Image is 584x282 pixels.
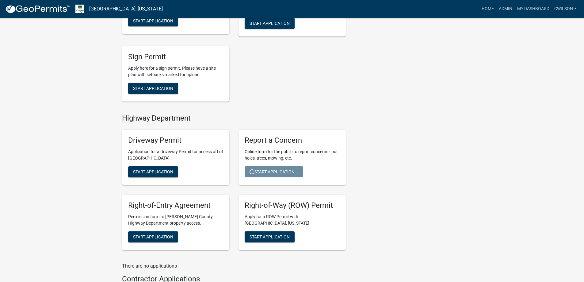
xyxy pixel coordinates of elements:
[250,169,298,174] span: Start Application...
[128,15,178,26] button: Start Application
[128,231,178,242] button: Start Application
[250,234,290,239] span: Start Application
[479,3,496,15] a: Home
[245,149,340,161] p: Online form for the public to report concerns - pot holes, trees, mowing, etc.
[128,52,223,61] h5: Sign Permit
[245,201,340,210] h5: Right-of-Way (ROW) Permit
[128,65,223,78] p: Apply here for a sign permit. Please have a site plan with setbacks marked for upload
[245,166,303,177] button: Start Application...
[128,201,223,210] h5: Right-of-Entry Agreement
[122,114,346,123] h4: Highway Department
[552,3,579,15] a: cwilson
[245,214,340,226] p: Apply for a ROW Permit with [GEOGRAPHIC_DATA], [US_STATE]
[245,136,340,145] h5: Report a Concern
[128,149,223,161] p: Application for a Driveway Permit for access off of [GEOGRAPHIC_DATA]
[75,5,84,13] img: Morgan County, Indiana
[122,262,346,270] p: There are no applications
[89,4,163,14] a: [GEOGRAPHIC_DATA], [US_STATE]
[128,166,178,177] button: Start Application
[128,83,178,94] button: Start Application
[133,18,173,23] span: Start Application
[133,234,173,239] span: Start Application
[515,3,552,15] a: My Dashboard
[245,18,295,29] button: Start Application
[128,214,223,226] p: Permission form to [PERSON_NAME] County Highway Department property access.
[245,231,295,242] button: Start Application
[250,21,290,25] span: Start Application
[128,136,223,145] h5: Driveway Permit
[133,169,173,174] span: Start Application
[496,3,515,15] a: Admin
[133,86,173,91] span: Start Application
